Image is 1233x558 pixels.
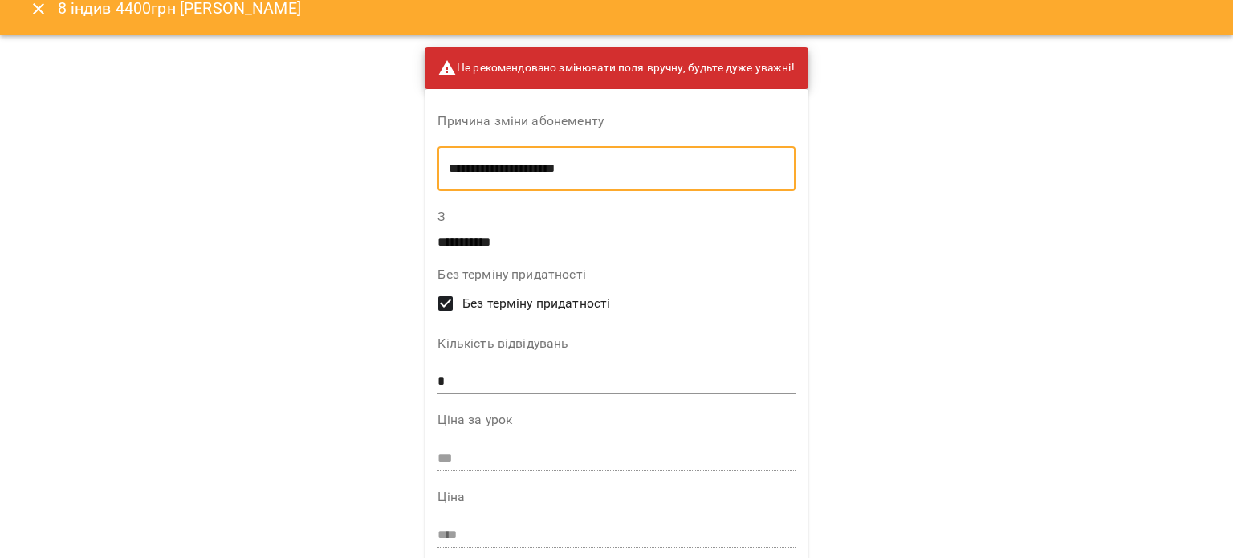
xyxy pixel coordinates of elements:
[437,59,794,78] span: Не рекомендовано змінювати поля вручну, будьте дуже уважні!
[462,294,610,313] span: Без терміну придатності
[437,413,795,426] label: Ціна за урок
[437,210,795,223] label: З
[437,268,795,281] label: Без терміну придатності
[437,115,795,128] label: Причина зміни абонементу
[437,337,795,350] label: Кількість відвідувань
[437,491,795,503] label: Ціна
